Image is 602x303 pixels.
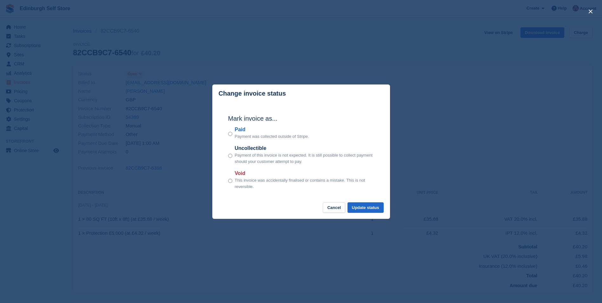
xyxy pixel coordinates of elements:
p: This invoice was accidentally finalised or contains a mistake. This is not reversible. [235,177,374,190]
label: Uncollectible [235,145,374,152]
p: Change invoice status [219,90,286,97]
button: Update status [347,202,384,213]
p: Payment of this invoice is not expected. It is still possible to collect payment should your cust... [235,152,374,165]
button: Cancel [323,202,345,213]
label: Paid [235,126,309,133]
p: Payment was collected outside of Stripe. [235,133,309,140]
h2: Mark invoice as... [228,114,374,123]
label: Void [235,170,374,177]
button: close [585,6,596,17]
